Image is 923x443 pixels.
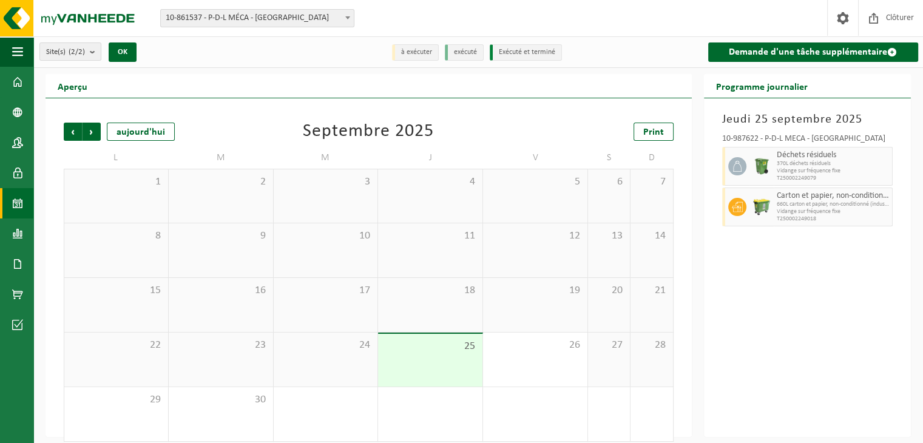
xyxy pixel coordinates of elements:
span: 8 [70,229,162,243]
div: aujourd'hui [107,123,175,141]
h2: Programme journalier [704,74,820,98]
span: 18 [384,284,476,297]
span: 23 [175,339,267,352]
td: J [378,147,483,169]
li: à exécuter [392,44,439,61]
li: Exécuté et terminé [490,44,562,61]
span: Carton et papier, non-conditionné (industriel) [777,191,890,201]
span: 11 [384,229,476,243]
span: 22 [70,339,162,352]
span: 4 [384,175,476,189]
span: Vidange sur fréquence fixe [777,208,890,215]
span: Print [643,127,664,137]
td: L [64,147,169,169]
span: 20 [594,284,624,297]
span: 24 [280,339,372,352]
span: 5 [489,175,581,189]
button: OK [109,42,137,62]
span: 26 [489,339,581,352]
span: 12 [489,229,581,243]
a: Print [634,123,674,141]
span: 6 [594,175,624,189]
td: M [169,147,274,169]
span: 14 [637,229,666,243]
span: 2 [175,175,267,189]
img: WB-0370-HPE-GN-50 [752,157,771,175]
h2: Aperçu [46,74,100,98]
span: 27 [594,339,624,352]
span: 15 [70,284,162,297]
td: S [588,147,631,169]
span: 10-861537 - P-D-L MÉCA - FOSSES-LA-VILLE [160,9,354,27]
count: (2/2) [69,48,85,56]
button: Site(s)(2/2) [39,42,101,61]
td: D [631,147,673,169]
span: Site(s) [46,43,85,61]
span: 30 [175,393,267,407]
div: 10-987622 - P-D-L MÉCA - [GEOGRAPHIC_DATA] [722,135,893,147]
span: 21 [637,284,666,297]
span: Suivant [83,123,101,141]
span: 16 [175,284,267,297]
span: 10 [280,229,372,243]
span: 660L carton et papier, non-conditionné (industriel) [777,201,890,208]
span: 370L déchets résiduels [777,160,890,167]
span: 28 [637,339,666,352]
span: 1 [70,175,162,189]
span: 7 [637,175,666,189]
span: Précédent [64,123,82,141]
span: 9 [175,229,267,243]
div: Septembre 2025 [303,123,434,141]
span: 17 [280,284,372,297]
h3: Jeudi 25 septembre 2025 [722,110,893,129]
a: Demande d'une tâche supplémentaire [708,42,919,62]
li: exécuté [445,44,484,61]
td: M [274,147,379,169]
span: Déchets résiduels [777,150,890,160]
span: 10-861537 - P-D-L MÉCA - FOSSES-LA-VILLE [161,10,354,27]
span: 29 [70,393,162,407]
img: WB-0660-HPE-GN-50 [752,198,771,216]
span: 3 [280,175,372,189]
span: 19 [489,284,581,297]
span: Vidange sur fréquence fixe [777,167,890,175]
span: 13 [594,229,624,243]
td: V [483,147,588,169]
span: 25 [384,340,476,353]
span: T250002249018 [777,215,890,223]
span: T250002249079 [777,175,890,182]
